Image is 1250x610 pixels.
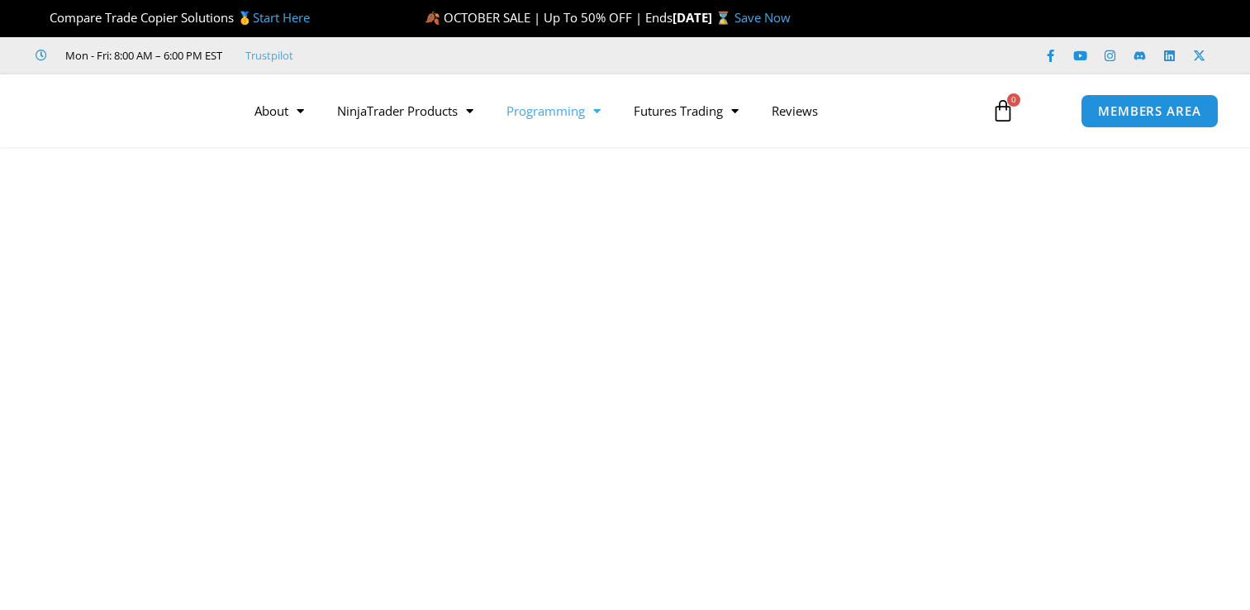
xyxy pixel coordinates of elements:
span: 0 [1007,93,1020,107]
span: 🍂 OCTOBER SALE | Up To 50% OFF | Ends [425,9,673,26]
span: MEMBERS AREA [1098,105,1201,117]
a: Futures Trading [617,92,755,130]
a: NinjaTrader Products [321,92,490,130]
a: Save Now [734,9,791,26]
span: Mon - Fri: 8:00 AM – 6:00 PM EST [61,45,222,65]
a: Reviews [755,92,834,130]
a: 0 [967,87,1039,135]
strong: [DATE] ⌛ [673,9,734,26]
a: Programming [490,92,617,130]
nav: Menu [238,92,976,130]
span: Compare Trade Copier Solutions 🥇 [36,9,310,26]
a: About [238,92,321,130]
img: LogoAI | Affordable Indicators – NinjaTrader [35,81,212,141]
img: 🏆 [36,12,49,24]
a: Start Here [253,9,310,26]
a: Trustpilot [245,45,293,65]
a: MEMBERS AREA [1081,94,1219,128]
